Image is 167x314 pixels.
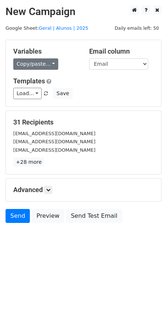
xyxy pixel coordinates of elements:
[53,88,72,99] button: Save
[130,279,167,314] iframe: Chat Widget
[13,186,154,194] h5: Advanced
[13,118,154,126] h5: 31 Recipients
[6,209,30,223] a: Send
[39,25,88,31] a: Geral | Alunos | 2025
[13,47,78,55] h5: Variables
[13,147,95,153] small: [EMAIL_ADDRESS][DOMAIN_NAME]
[13,88,42,99] a: Load...
[6,25,88,31] small: Google Sheet:
[13,158,44,167] a: +28 more
[32,209,64,223] a: Preview
[89,47,154,55] h5: Email column
[112,24,161,32] span: Daily emails left: 50
[13,58,58,70] a: Copy/paste...
[66,209,122,223] a: Send Test Email
[13,77,45,85] a: Templates
[112,25,161,31] a: Daily emails left: 50
[13,139,95,144] small: [EMAIL_ADDRESS][DOMAIN_NAME]
[130,279,167,314] div: Widget de chat
[6,6,161,18] h2: New Campaign
[13,131,95,136] small: [EMAIL_ADDRESS][DOMAIN_NAME]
